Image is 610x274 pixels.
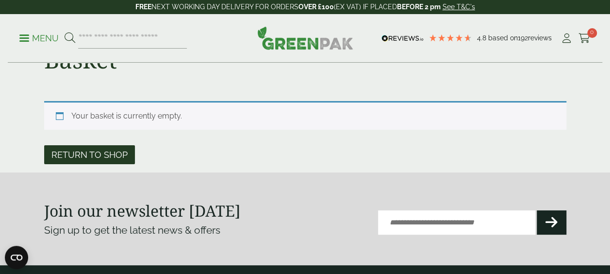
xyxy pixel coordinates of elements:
h1: Basket [44,46,117,74]
a: See T&C's [443,3,475,11]
p: Menu [19,33,59,44]
span: Based on [488,34,518,42]
a: Return to shop [44,145,135,164]
p: Sign up to get the latest news & offers [44,223,279,238]
a: 0 [578,31,591,46]
div: Your basket is currently empty. [44,101,566,130]
strong: Join our newsletter [DATE] [44,200,241,221]
div: 4.8 Stars [429,34,472,42]
img: REVIEWS.io [381,35,424,42]
i: Cart [578,34,591,43]
i: My Account [561,34,573,43]
span: reviews [528,34,552,42]
span: 0 [587,28,597,38]
span: 4.8 [477,34,488,42]
img: GreenPak Supplies [257,26,353,50]
button: Open CMP widget [5,246,28,269]
span: 192 [518,34,528,42]
a: Menu [19,33,59,42]
strong: BEFORE 2 pm [397,3,441,11]
strong: FREE [135,3,151,11]
strong: OVER £100 [298,3,334,11]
